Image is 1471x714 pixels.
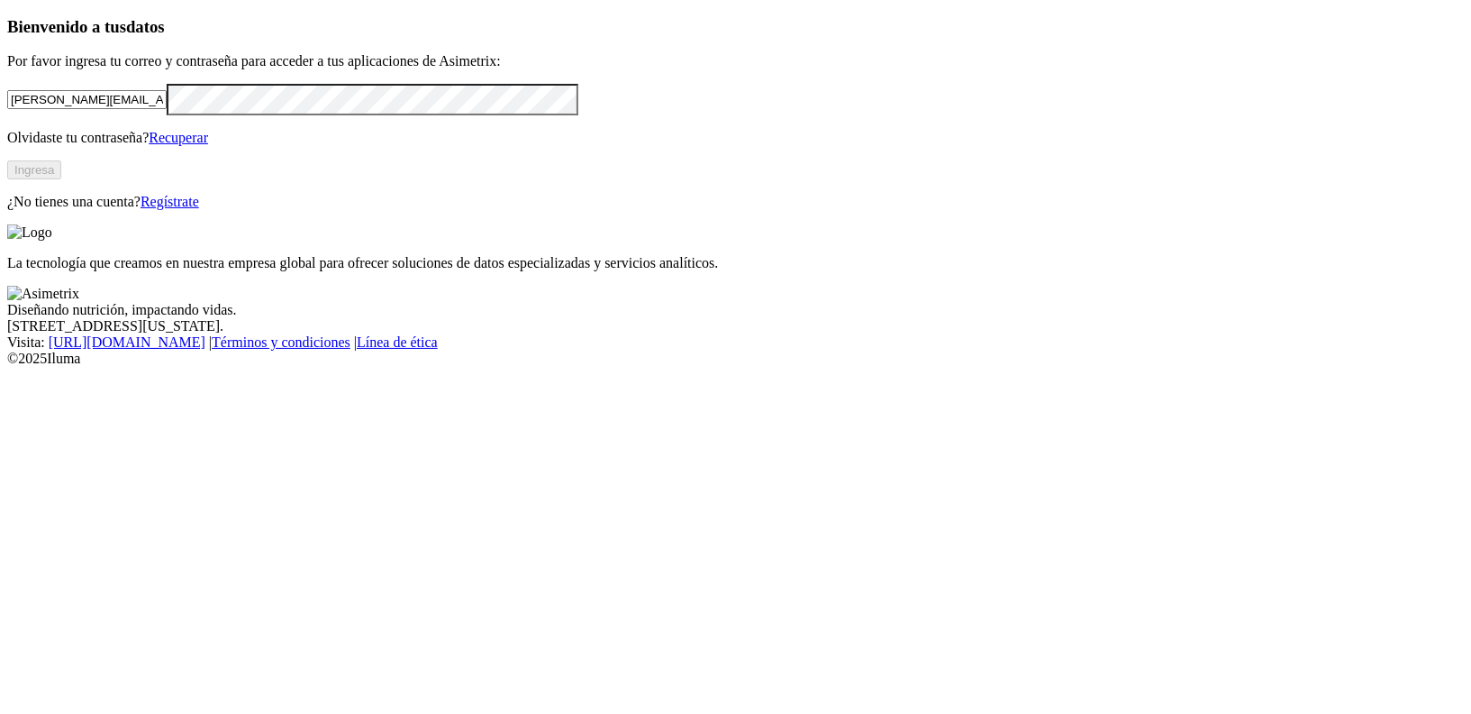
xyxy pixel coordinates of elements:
a: Línea de ética [357,334,438,350]
div: © 2025 Iluma [7,351,1464,367]
p: Por favor ingresa tu correo y contraseña para acceder a tus aplicaciones de Asimetrix: [7,53,1464,69]
button: Ingresa [7,160,61,179]
a: Términos y condiciones [212,334,350,350]
p: ¿No tienes una cuenta? [7,194,1464,210]
img: Logo [7,224,52,241]
p: Olvidaste tu contraseña? [7,130,1464,146]
img: Asimetrix [7,286,79,302]
a: [URL][DOMAIN_NAME] [49,334,205,350]
span: datos [126,17,165,36]
div: Diseñando nutrición, impactando vidas. [7,302,1464,318]
div: Visita : | | [7,334,1464,351]
a: Regístrate [141,194,199,209]
p: La tecnología que creamos en nuestra empresa global para ofrecer soluciones de datos especializad... [7,255,1464,271]
input: Tu correo [7,90,167,109]
h3: Bienvenido a tus [7,17,1464,37]
div: [STREET_ADDRESS][US_STATE]. [7,318,1464,334]
a: Recuperar [149,130,208,145]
